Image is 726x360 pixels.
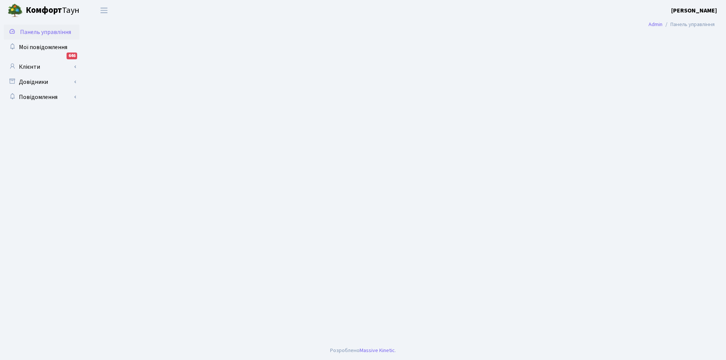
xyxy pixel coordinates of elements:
[4,74,79,90] a: Довідники
[330,346,396,355] div: Розроблено .
[26,4,62,16] b: Комфорт
[662,20,715,29] li: Панель управління
[67,53,77,59] div: 646
[637,17,726,32] nav: breadcrumb
[19,43,67,51] span: Мої повідомлення
[4,25,79,40] a: Панель управління
[20,28,71,36] span: Панель управління
[95,4,113,17] button: Переключити навігацію
[26,4,79,17] span: Таун
[4,40,79,55] a: Мої повідомлення646
[4,90,79,105] a: Повідомлення
[4,59,79,74] a: Клієнти
[360,346,395,354] a: Massive Kinetic
[8,3,23,18] img: logo.png
[671,6,717,15] a: [PERSON_NAME]
[648,20,662,28] a: Admin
